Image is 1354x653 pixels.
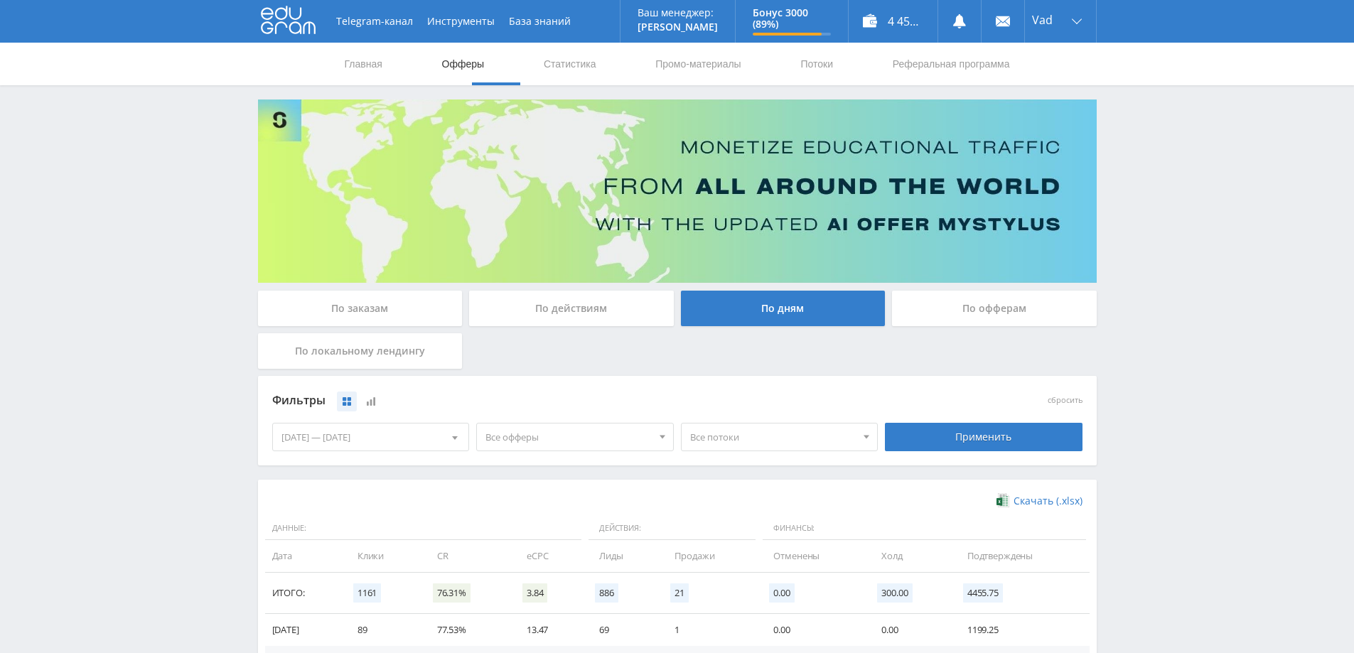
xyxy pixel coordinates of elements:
a: Скачать (.xlsx) [996,494,1082,508]
td: Лиды [585,540,660,572]
span: Все потоки [690,423,856,450]
div: По локальному лендингу [258,333,463,369]
td: Итого: [265,573,343,614]
a: Реферальная программа [891,43,1011,85]
button: сбросить [1048,396,1082,405]
span: 4455.75 [963,583,1003,603]
a: Потоки [799,43,834,85]
div: [DATE] — [DATE] [273,423,469,450]
span: Финансы: [763,517,1085,541]
td: 0.00 [759,614,867,646]
td: Дата [265,540,343,572]
img: Banner [258,99,1097,283]
span: 1161 [353,583,381,603]
td: 1 [660,614,759,646]
td: 69 [585,614,660,646]
span: Данные: [265,517,582,541]
td: Клики [343,540,423,572]
a: Статистика [542,43,598,85]
p: Ваш менеджер: [638,7,718,18]
td: Подтверждены [953,540,1090,572]
span: Действия: [589,517,756,541]
td: Отменены [759,540,867,572]
td: 0.00 [867,614,952,646]
span: 886 [595,583,618,603]
td: eCPC [512,540,585,572]
div: По офферам [892,291,1097,326]
span: Все офферы [485,423,652,450]
td: Холд [867,540,952,572]
td: CR [423,540,512,572]
img: xlsx [996,493,1009,507]
td: Продажи [660,540,759,572]
td: [DATE] [265,614,343,646]
td: 1199.25 [953,614,1090,646]
div: По заказам [258,291,463,326]
td: 13.47 [512,614,585,646]
span: 76.31% [433,583,471,603]
span: 0.00 [769,583,794,603]
td: 89 [343,614,423,646]
div: По дням [681,291,886,326]
div: По действиям [469,291,674,326]
span: 300.00 [877,583,912,603]
span: 21 [670,583,689,603]
a: Офферы [441,43,486,85]
span: Скачать (.xlsx) [1014,495,1082,507]
div: Фильтры [272,390,879,411]
p: Бонус 3000 (89%) [753,7,831,30]
div: Применить [885,423,1082,451]
a: Главная [343,43,384,85]
p: [PERSON_NAME] [638,21,718,33]
td: 77.53% [423,614,512,646]
span: Vad [1032,14,1053,26]
span: 3.84 [522,583,547,603]
a: Промо-материалы [654,43,742,85]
